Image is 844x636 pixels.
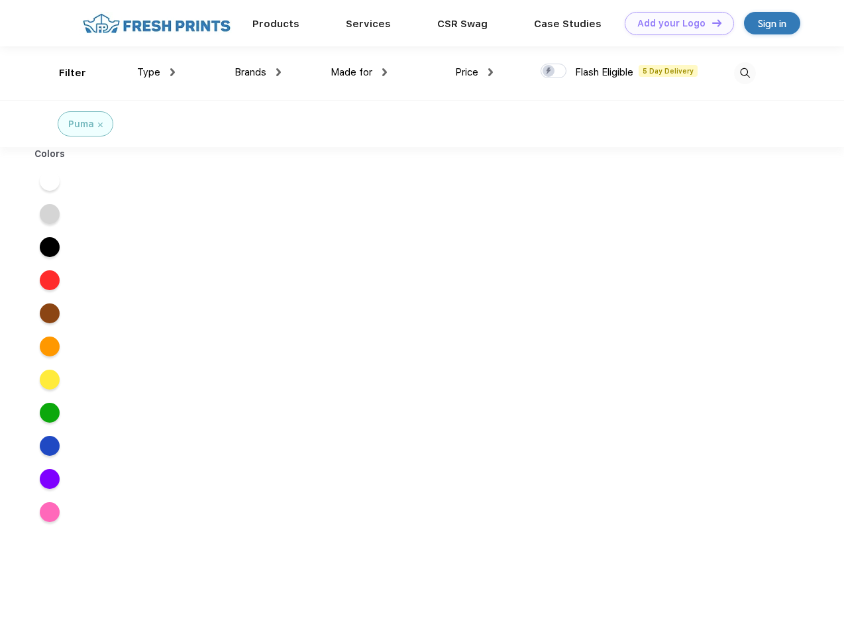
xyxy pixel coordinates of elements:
[137,66,160,78] span: Type
[235,66,266,78] span: Brands
[488,68,493,76] img: dropdown.png
[331,66,372,78] span: Made for
[575,66,633,78] span: Flash Eligible
[68,117,94,131] div: Puma
[25,147,76,161] div: Colors
[637,18,706,29] div: Add your Logo
[346,18,391,30] a: Services
[276,68,281,76] img: dropdown.png
[98,123,103,127] img: filter_cancel.svg
[744,12,800,34] a: Sign in
[639,65,698,77] span: 5 Day Delivery
[734,62,756,84] img: desktop_search.svg
[79,12,235,35] img: fo%20logo%202.webp
[758,16,786,31] div: Sign in
[382,68,387,76] img: dropdown.png
[252,18,299,30] a: Products
[712,19,721,26] img: DT
[59,66,86,81] div: Filter
[455,66,478,78] span: Price
[170,68,175,76] img: dropdown.png
[437,18,488,30] a: CSR Swag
